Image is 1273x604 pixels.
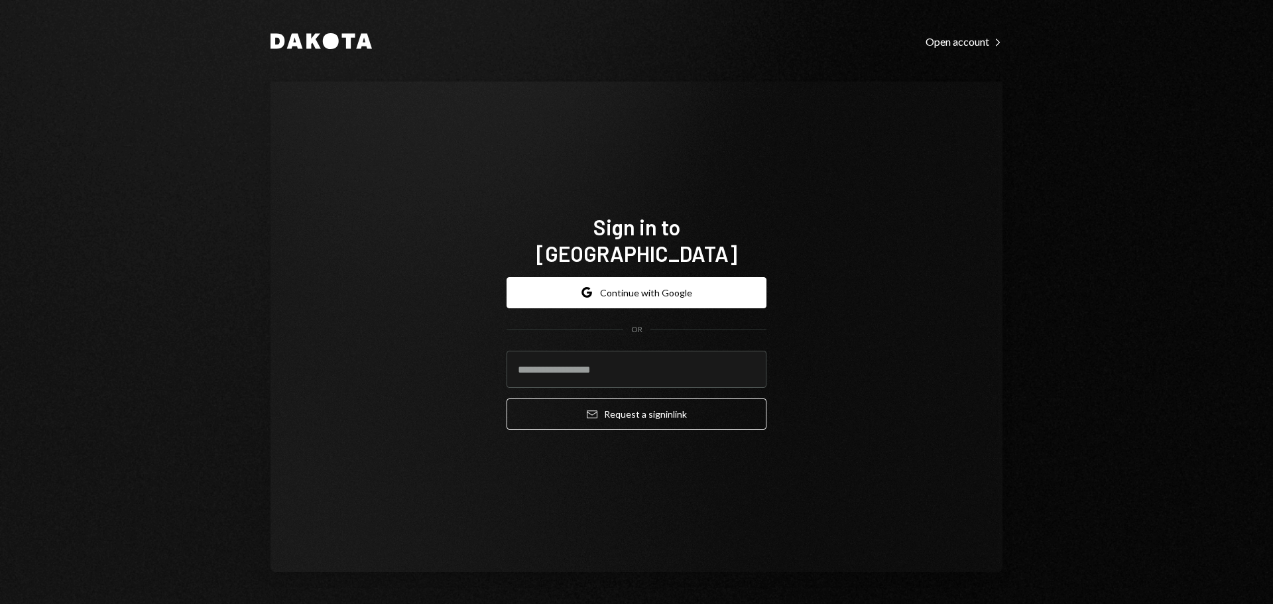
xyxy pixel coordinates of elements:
button: Request a signinlink [507,398,766,430]
button: Continue with Google [507,277,766,308]
div: Open account [926,35,1002,48]
div: OR [631,324,642,335]
h1: Sign in to [GEOGRAPHIC_DATA] [507,213,766,267]
a: Open account [926,34,1002,48]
